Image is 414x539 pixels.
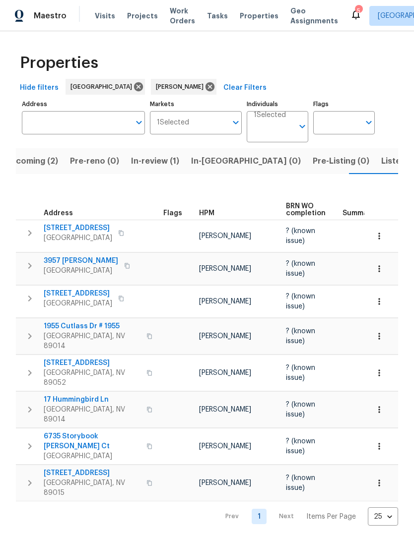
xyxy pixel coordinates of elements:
[286,328,315,345] span: ? (known issue)
[44,395,140,405] span: 17 Hummingbird Ln
[286,228,315,244] span: ? (known issue)
[150,101,242,107] label: Markets
[44,368,140,388] span: [GEOGRAPHIC_DATA], NV 89052
[156,82,207,92] span: [PERSON_NAME]
[286,260,315,277] span: ? (known issue)
[229,116,243,129] button: Open
[70,82,136,92] span: [GEOGRAPHIC_DATA]
[286,438,315,455] span: ? (known issue)
[44,266,118,276] span: [GEOGRAPHIC_DATA]
[306,512,356,522] p: Items Per Page
[44,299,112,308] span: [GEOGRAPHIC_DATA]
[44,321,140,331] span: 1955 Cutlass Dr # 1955
[286,293,315,310] span: ? (known issue)
[199,233,251,240] span: [PERSON_NAME]
[207,12,228,19] span: Tasks
[44,451,140,461] span: [GEOGRAPHIC_DATA]
[44,431,140,451] span: 6735 Storybook [PERSON_NAME] Ct
[254,111,286,120] span: 1 Selected
[247,101,308,107] label: Individuals
[216,507,398,526] nav: Pagination Navigation
[355,6,362,16] div: 5
[199,210,214,217] span: HPM
[286,401,315,418] span: ? (known issue)
[343,210,375,217] span: Summary
[199,443,251,450] span: [PERSON_NAME]
[44,405,140,424] span: [GEOGRAPHIC_DATA], NV 89014
[132,116,146,129] button: Open
[313,101,375,107] label: Flags
[44,478,140,498] span: [GEOGRAPHIC_DATA], NV 89015
[44,331,140,351] span: [GEOGRAPHIC_DATA], NV 89014
[44,223,112,233] span: [STREET_ADDRESS]
[240,11,278,21] span: Properties
[151,79,216,95] div: [PERSON_NAME]
[252,509,267,524] a: Goto page 1
[44,358,140,368] span: [STREET_ADDRESS]
[368,504,398,530] div: 25
[127,11,158,21] span: Projects
[170,6,195,26] span: Work Orders
[20,58,98,68] span: Properties
[199,265,251,272] span: [PERSON_NAME]
[295,120,309,133] button: Open
[199,406,251,413] span: [PERSON_NAME]
[290,6,338,26] span: Geo Assignments
[34,11,67,21] span: Maestro
[70,154,119,168] span: Pre-reno (0)
[44,233,112,243] span: [GEOGRAPHIC_DATA]
[157,119,189,127] span: 1 Selected
[199,333,251,340] span: [PERSON_NAME]
[199,369,251,376] span: [PERSON_NAME]
[44,468,140,478] span: [STREET_ADDRESS]
[163,210,182,217] span: Flags
[191,154,301,168] span: In-[GEOGRAPHIC_DATA] (0)
[219,79,271,97] button: Clear Filters
[313,154,369,168] span: Pre-Listing (0)
[286,203,326,217] span: BRN WO completion
[66,79,145,95] div: [GEOGRAPHIC_DATA]
[362,116,376,129] button: Open
[286,475,315,491] span: ? (known issue)
[199,479,251,486] span: [PERSON_NAME]
[286,364,315,381] span: ? (known issue)
[22,101,145,107] label: Address
[5,154,58,168] span: Upcoming (2)
[16,79,63,97] button: Hide filters
[44,210,73,217] span: Address
[223,82,267,94] span: Clear Filters
[44,256,118,266] span: 3957 [PERSON_NAME]
[44,289,112,299] span: [STREET_ADDRESS]
[131,154,179,168] span: In-review (1)
[95,11,115,21] span: Visits
[199,298,251,305] span: [PERSON_NAME]
[20,82,59,94] span: Hide filters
